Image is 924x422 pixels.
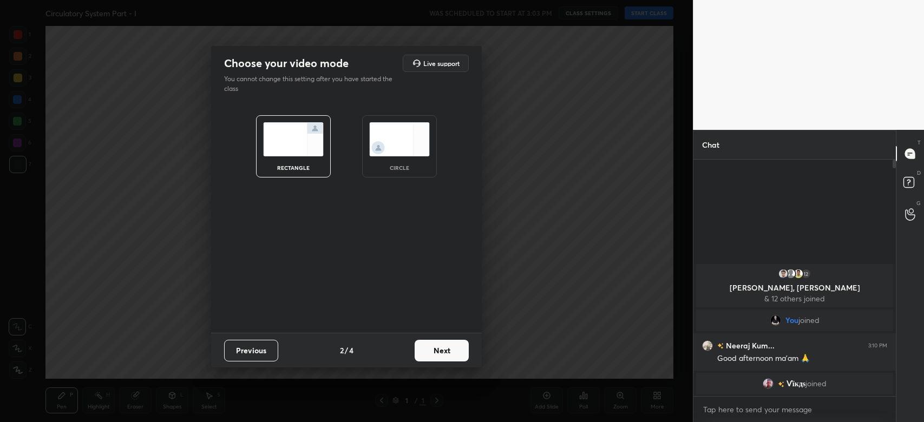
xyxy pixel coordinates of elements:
[717,353,887,364] div: Good afternoon ma'am 🙏
[423,60,460,67] h5: Live support
[702,340,713,351] img: 9081843af544456586c459531e725913.jpg
[263,122,324,156] img: normalScreenIcon.ae25ed63.svg
[340,345,344,356] h4: 2
[224,74,399,94] p: You cannot change this setting after you have started the class
[224,56,349,70] h2: Choose your video mode
[918,139,921,147] p: T
[415,340,469,361] button: Next
[693,262,896,397] div: grid
[224,340,278,361] button: Previous
[345,345,348,356] h4: /
[785,316,798,325] span: You
[703,294,887,303] p: & 12 others joined
[778,381,784,387] img: no-rating-badge.077c3623.svg
[798,316,820,325] span: joined
[369,122,430,156] img: circleScreenIcon.acc0effb.svg
[349,345,353,356] h4: 4
[378,165,421,170] div: circle
[917,169,921,177] p: D
[787,379,806,388] span: Ѵїкдѕ
[703,283,887,292] p: [PERSON_NAME], [PERSON_NAME]
[272,165,315,170] div: rectangle
[868,342,887,349] div: 3:10 PM
[785,268,796,279] img: default.png
[763,378,774,389] img: 3
[806,379,827,388] span: joined
[778,268,789,279] img: bea7692802964f66850407190d806bb5.jpg
[693,130,728,159] p: Chat
[770,315,781,326] img: bf1e84bf73f945abbc000c2175944321.jpg
[916,199,921,207] p: G
[801,268,811,279] div: 12
[793,268,804,279] img: 6499c9f0efa54173aa28340051e62cb0.jpg
[717,343,724,349] img: no-rating-badge.077c3623.svg
[724,340,775,351] h6: Neeraj Kum...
